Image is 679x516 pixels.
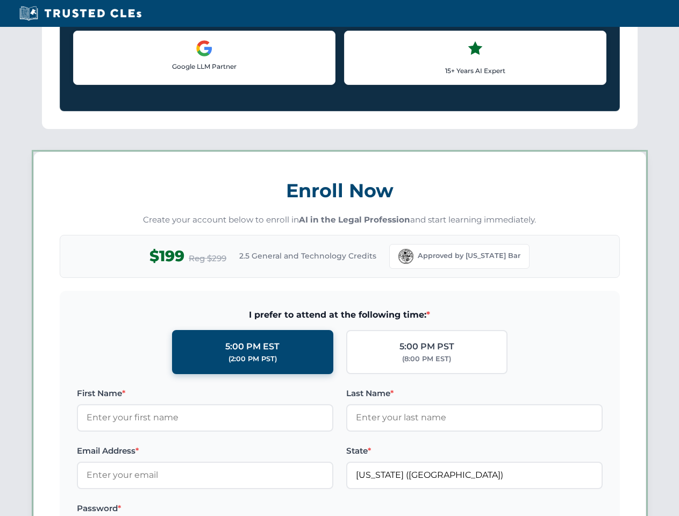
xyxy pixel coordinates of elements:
p: Create your account below to enroll in and start learning immediately. [60,214,620,226]
label: Password [77,502,333,515]
span: $199 [149,244,184,268]
label: State [346,445,603,457]
input: Enter your last name [346,404,603,431]
input: Enter your first name [77,404,333,431]
span: Approved by [US_STATE] Bar [418,250,520,261]
span: Reg $299 [189,252,226,265]
label: Last Name [346,387,603,400]
p: 15+ Years AI Expert [353,66,597,76]
img: Florida Bar [398,249,413,264]
label: First Name [77,387,333,400]
strong: AI in the Legal Profession [299,214,410,225]
div: 5:00 PM EST [225,340,280,354]
input: Enter your email [77,462,333,489]
label: Email Address [77,445,333,457]
input: Florida (FL) [346,462,603,489]
p: Google LLM Partner [82,61,326,71]
div: 5:00 PM PST [399,340,454,354]
h3: Enroll Now [60,174,620,207]
img: Google [196,40,213,57]
img: Trusted CLEs [16,5,145,21]
span: I prefer to attend at the following time: [77,308,603,322]
div: (2:00 PM PST) [228,354,277,364]
span: 2.5 General and Technology Credits [239,250,376,262]
div: (8:00 PM EST) [402,354,451,364]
